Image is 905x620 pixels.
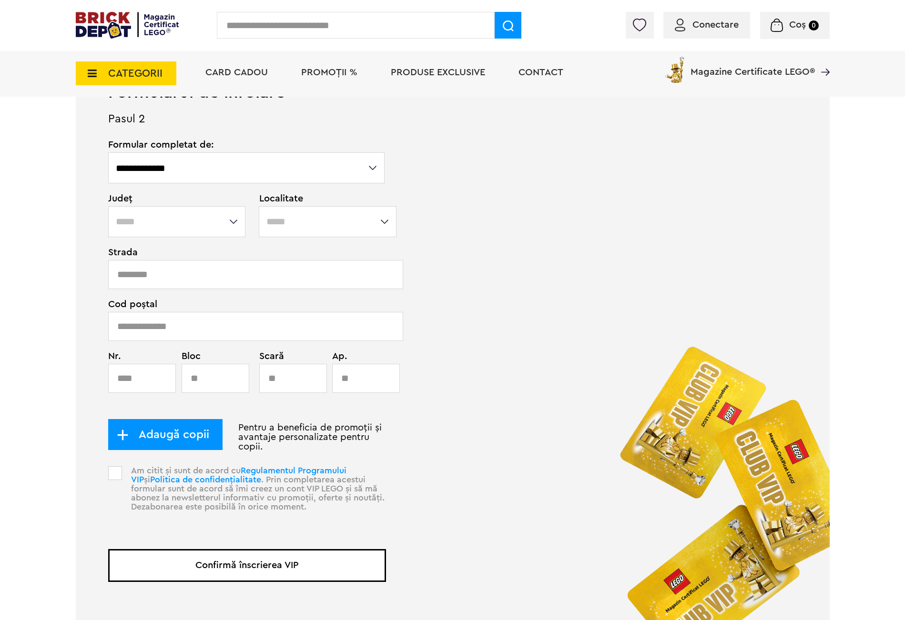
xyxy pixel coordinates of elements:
[131,466,346,484] a: Regulamentul Programului VIP
[182,351,244,361] span: Bloc
[108,300,386,309] span: Cod poștal
[692,20,739,30] span: Conectare
[391,68,485,77] a: Produse exclusive
[76,114,830,140] p: Pasul 2
[150,475,261,484] a: Politica de confidențialitate
[815,55,830,64] a: Magazine Certificate LEGO®
[108,68,163,79] span: CATEGORII
[301,68,357,77] a: PROMOȚII %
[129,429,209,440] span: Adaugă copii
[789,20,806,30] span: Coș
[675,20,739,30] a: Conectare
[108,423,386,451] p: Pentru a beneficia de promoții și avantaje personalizate pentru copii.
[809,20,819,30] small: 0
[108,351,171,361] span: Nr.
[691,55,815,77] span: Magazine Certificate LEGO®
[519,68,563,77] a: Contact
[108,549,386,582] button: Confirmă înscrierea VIP
[125,466,386,528] p: Am citit și sunt de acord cu și . Prin completarea acestui formular sunt de acord să îmi creez un...
[332,351,372,361] span: Ap.
[108,194,247,203] span: Județ
[108,140,386,150] span: Formular completat de:
[259,194,386,203] span: Localitate
[205,68,268,77] a: Card Cadou
[117,429,129,441] img: add_child
[259,351,309,361] span: Scară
